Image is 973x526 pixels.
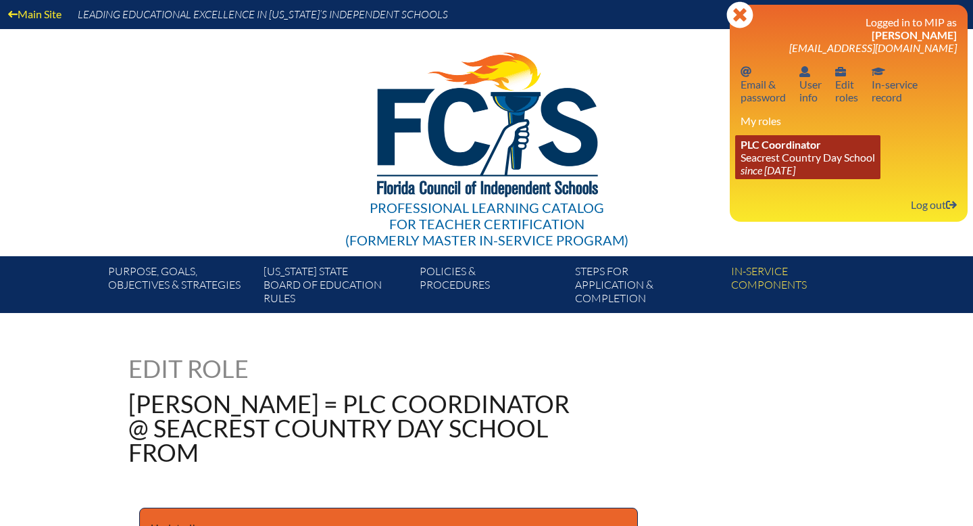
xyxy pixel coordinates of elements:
[741,138,821,151] span: PLC Coordinator
[835,66,846,77] svg: User info
[872,28,957,41] span: [PERSON_NAME]
[872,66,885,77] svg: In-service record
[946,199,957,210] svg: Log out
[741,114,957,127] h3: My roles
[866,62,923,106] a: In-service recordIn-servicerecord
[905,195,962,214] a: Log outLog out
[103,262,258,313] a: Purpose, goals,objectives & strategies
[570,262,725,313] a: Steps forapplication & completion
[741,66,751,77] svg: Email password
[799,66,810,77] svg: User info
[726,262,881,313] a: In-servicecomponents
[735,62,791,106] a: Email passwordEmail &password
[340,26,634,251] a: Professional Learning Catalog for Teacher Certification(formerly Master In-service Program)
[789,41,957,54] span: [EMAIL_ADDRESS][DOMAIN_NAME]
[3,5,67,23] a: Main Site
[726,1,753,28] svg: Close
[741,16,957,54] h3: Logged in to MIP as
[389,216,584,232] span: for Teacher Certification
[741,164,795,176] i: since [DATE]
[794,62,827,106] a: User infoUserinfo
[414,262,570,313] a: Policies &Procedures
[128,356,401,381] h1: Edit Role
[345,199,628,248] div: Professional Learning Catalog (formerly Master In-service Program)
[258,262,414,313] a: [US_STATE] StateBoard of Education rules
[347,29,626,214] img: FCISlogo221.eps
[128,391,572,464] h1: [PERSON_NAME] = PLC Coordinator @ Seacrest Country Day School from
[735,135,880,179] a: PLC Coordinator Seacrest Country Day School since [DATE]
[830,62,864,106] a: User infoEditroles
